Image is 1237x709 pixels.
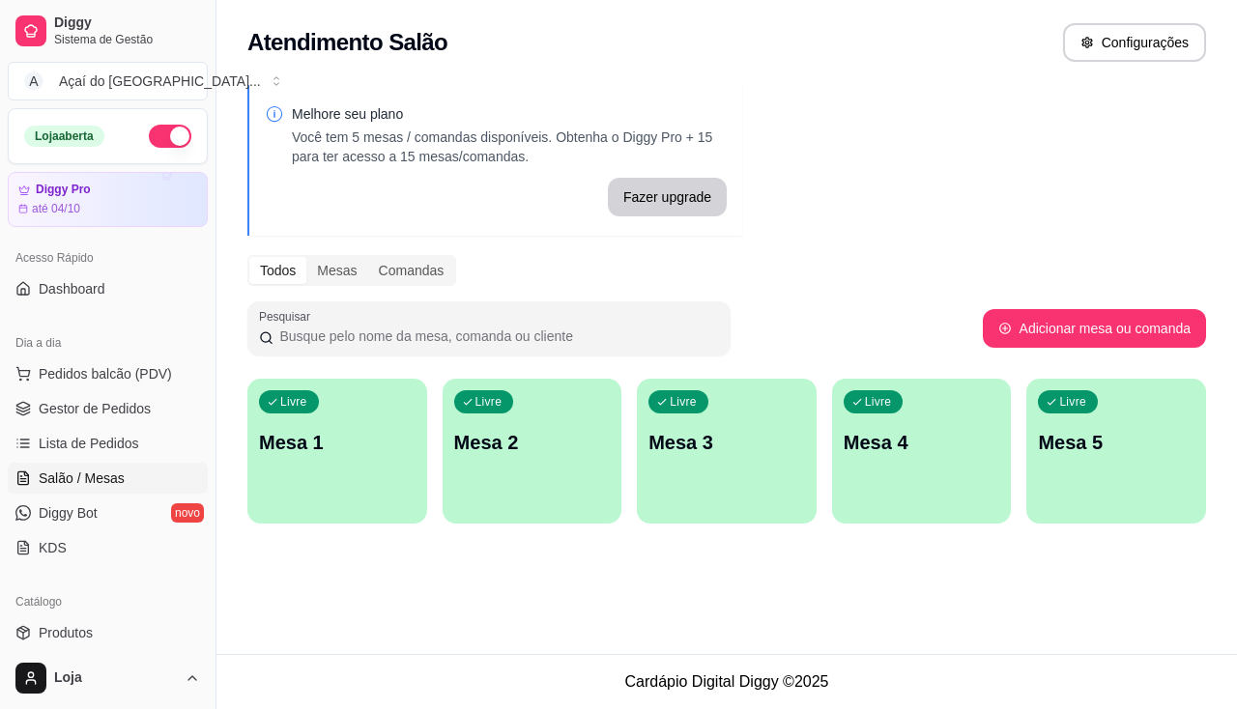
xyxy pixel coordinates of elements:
[39,538,67,557] span: KDS
[865,394,892,410] p: Livre
[36,183,91,197] article: Diggy Pro
[454,429,611,456] p: Mesa 2
[39,434,139,453] span: Lista de Pedidos
[983,309,1206,348] button: Adicionar mesa ou comanda
[368,257,455,284] div: Comandas
[648,429,805,456] p: Mesa 3
[216,654,1237,709] footer: Cardápio Digital Diggy © 2025
[475,394,503,410] p: Livre
[608,178,727,216] button: Fazer upgrade
[844,429,1000,456] p: Mesa 4
[149,125,191,148] button: Alterar Status
[39,503,98,523] span: Diggy Bot
[8,393,208,424] a: Gestor de Pedidos
[24,126,104,147] div: Loja aberta
[54,669,177,687] span: Loja
[832,379,1012,524] button: LivreMesa 4
[8,242,208,273] div: Acesso Rápido
[249,257,306,284] div: Todos
[8,358,208,389] button: Pedidos balcão (PDV)
[39,364,172,383] span: Pedidos balcão (PDV)
[8,497,208,528] a: Diggy Botnovo
[259,308,317,325] label: Pesquisar
[280,394,307,410] p: Livre
[8,617,208,648] a: Produtos
[292,128,727,166] p: Você tem 5 mesas / comandas disponíveis. Obtenha o Diggy Pro + 15 para ter acesso a 15 mesas/coma...
[39,468,125,488] span: Salão / Mesas
[8,532,208,563] a: KDS
[443,379,622,524] button: LivreMesa 2
[8,172,208,227] a: Diggy Proaté 04/10
[273,326,719,346] input: Pesquisar
[8,586,208,617] div: Catálogo
[1063,23,1206,62] button: Configurações
[39,399,151,418] span: Gestor de Pedidos
[1026,379,1206,524] button: LivreMesa 5
[39,279,105,298] span: Dashboard
[292,104,727,124] p: Melhore seu plano
[8,655,208,701] button: Loja
[8,62,208,100] button: Select a team
[247,27,447,58] h2: Atendimento Salão
[1038,429,1194,456] p: Mesa 5
[24,71,43,91] span: A
[59,71,261,91] div: Açaí do [GEOGRAPHIC_DATA] ...
[8,428,208,459] a: Lista de Pedidos
[306,257,367,284] div: Mesas
[8,273,208,304] a: Dashboard
[39,623,93,642] span: Produtos
[1059,394,1086,410] p: Livre
[8,463,208,494] a: Salão / Mesas
[670,394,697,410] p: Livre
[247,379,427,524] button: LivreMesa 1
[259,429,416,456] p: Mesa 1
[32,201,80,216] article: até 04/10
[637,379,817,524] button: LivreMesa 3
[54,32,200,47] span: Sistema de Gestão
[54,14,200,32] span: Diggy
[8,327,208,358] div: Dia a dia
[8,8,208,54] a: DiggySistema de Gestão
